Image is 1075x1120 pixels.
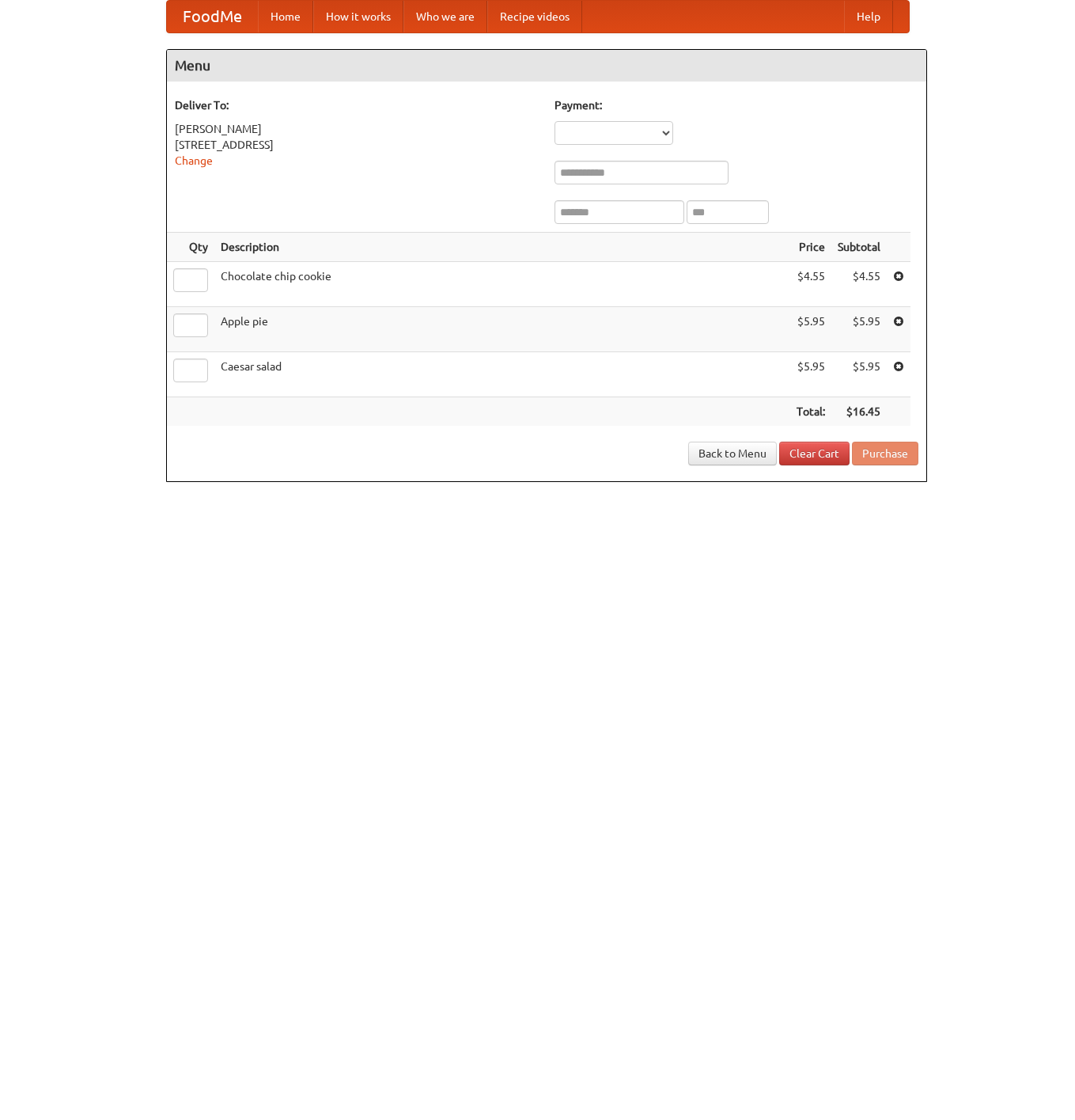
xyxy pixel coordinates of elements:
[790,352,831,397] td: $5.95
[555,97,918,113] h5: Payment:
[688,442,777,465] a: Back to Menu
[214,307,790,352] td: Apple pie
[167,1,258,32] a: FoodMe
[790,397,831,427] th: Total:
[844,1,893,32] a: Help
[790,233,831,262] th: Price
[852,442,918,465] button: Purchase
[487,1,582,32] a: Recipe videos
[831,307,887,352] td: $5.95
[214,233,790,262] th: Description
[313,1,403,32] a: How it works
[258,1,313,32] a: Home
[214,352,790,397] td: Caesar salad
[779,442,850,465] a: Clear Cart
[831,397,887,427] th: $16.45
[175,137,539,153] div: [STREET_ADDRESS]
[214,262,790,307] td: Chocolate chip cookie
[831,233,887,262] th: Subtotal
[831,352,887,397] td: $5.95
[790,307,831,352] td: $5.95
[175,97,539,113] h5: Deliver To:
[167,50,926,82] h4: Menu
[831,262,887,307] td: $4.55
[175,154,213,167] a: Change
[167,233,214,262] th: Qty
[175,121,539,137] div: [PERSON_NAME]
[790,262,831,307] td: $4.55
[403,1,487,32] a: Who we are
